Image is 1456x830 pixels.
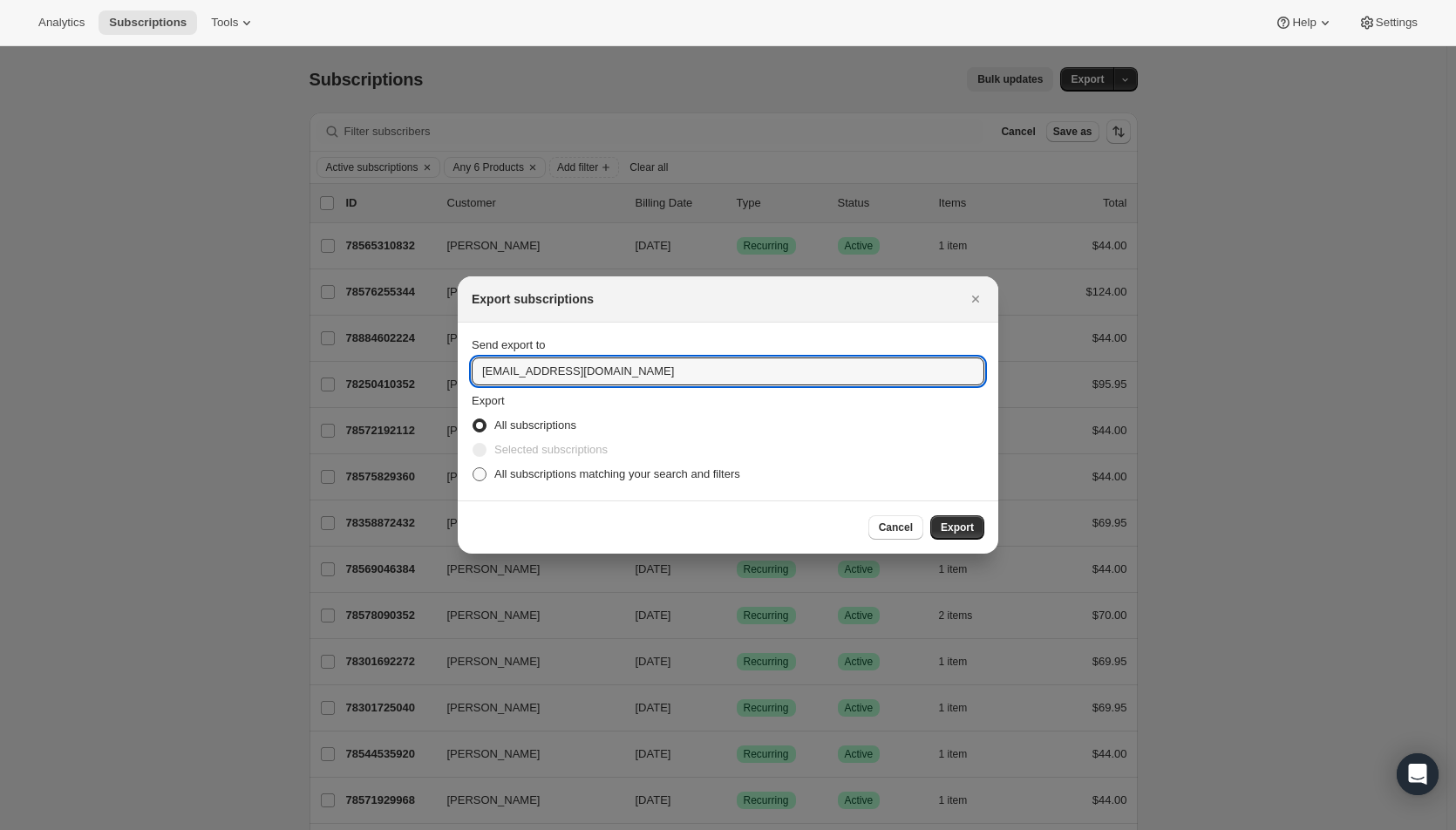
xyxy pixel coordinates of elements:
[472,394,505,407] span: Export
[494,418,576,432] span: All subscriptions
[201,10,266,35] button: Tools
[472,338,546,351] span: Send export to
[1397,753,1439,795] div: Open Intercom Messenger
[109,16,187,30] span: Subscriptions
[1292,16,1316,30] span: Help
[868,515,923,540] button: Cancel
[494,467,740,480] span: All subscriptions matching your search and filters
[941,520,974,534] span: Export
[963,287,988,311] button: Close
[1376,16,1418,30] span: Settings
[472,290,594,308] h2: Export subscriptions
[38,16,85,30] span: Analytics
[99,10,197,35] button: Subscriptions
[1348,10,1428,35] button: Settings
[1264,10,1344,35] button: Help
[879,520,913,534] span: Cancel
[28,10,95,35] button: Analytics
[930,515,984,540] button: Export
[211,16,238,30] span: Tools
[494,443,608,456] span: Selected subscriptions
